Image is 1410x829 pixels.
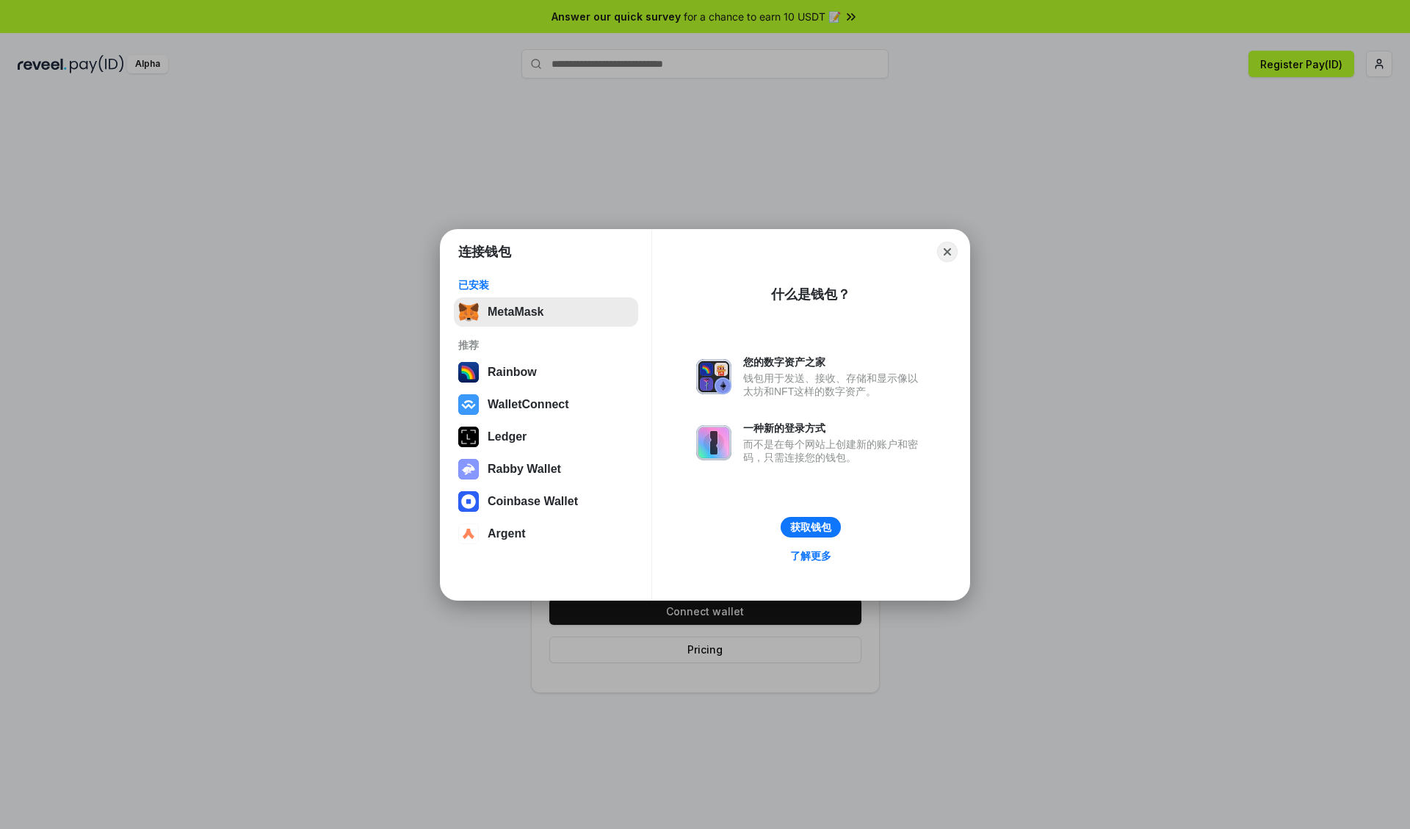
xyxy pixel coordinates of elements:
[454,487,638,516] button: Coinbase Wallet
[488,430,527,444] div: Ledger
[790,549,831,562] div: 了解更多
[488,495,578,508] div: Coinbase Wallet
[488,527,526,540] div: Argent
[743,421,925,435] div: 一种新的登录方式
[488,305,543,319] div: MetaMask
[743,438,925,464] div: 而不是在每个网站上创建新的账户和密码，只需连接您的钱包。
[790,521,831,534] div: 获取钱包
[781,546,840,565] a: 了解更多
[771,286,850,303] div: 什么是钱包？
[696,425,731,460] img: svg+xml,%3Csvg%20xmlns%3D%22http%3A%2F%2Fwww.w3.org%2F2000%2Fsvg%22%20fill%3D%22none%22%20viewBox...
[488,398,569,411] div: WalletConnect
[458,243,511,261] h1: 连接钱包
[488,463,561,476] div: Rabby Wallet
[488,366,537,379] div: Rainbow
[454,390,638,419] button: WalletConnect
[458,362,479,383] img: svg+xml,%3Csvg%20width%3D%22120%22%20height%3D%22120%22%20viewBox%3D%220%200%20120%20120%22%20fil...
[458,394,479,415] img: svg+xml,%3Csvg%20width%3D%2228%22%20height%3D%2228%22%20viewBox%3D%220%200%2028%2028%22%20fill%3D...
[781,517,841,537] button: 获取钱包
[458,339,634,352] div: 推荐
[454,455,638,484] button: Rabby Wallet
[454,358,638,387] button: Rainbow
[454,297,638,327] button: MetaMask
[743,372,925,398] div: 钱包用于发送、接收、存储和显示像以太坊和NFT这样的数字资产。
[454,422,638,452] button: Ledger
[458,459,479,479] img: svg+xml,%3Csvg%20xmlns%3D%22http%3A%2F%2Fwww.w3.org%2F2000%2Fsvg%22%20fill%3D%22none%22%20viewBox...
[458,524,479,544] img: svg+xml,%3Csvg%20width%3D%2228%22%20height%3D%2228%22%20viewBox%3D%220%200%2028%2028%22%20fill%3D...
[696,359,731,394] img: svg+xml,%3Csvg%20xmlns%3D%22http%3A%2F%2Fwww.w3.org%2F2000%2Fsvg%22%20fill%3D%22none%22%20viewBox...
[458,302,479,322] img: svg+xml,%3Csvg%20fill%3D%22none%22%20height%3D%2233%22%20viewBox%3D%220%200%2035%2033%22%20width%...
[458,427,479,447] img: svg+xml,%3Csvg%20xmlns%3D%22http%3A%2F%2Fwww.w3.org%2F2000%2Fsvg%22%20width%3D%2228%22%20height%3...
[458,278,634,292] div: 已安装
[937,242,958,262] button: Close
[458,491,479,512] img: svg+xml,%3Csvg%20width%3D%2228%22%20height%3D%2228%22%20viewBox%3D%220%200%2028%2028%22%20fill%3D...
[743,355,925,369] div: 您的数字资产之家
[454,519,638,549] button: Argent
